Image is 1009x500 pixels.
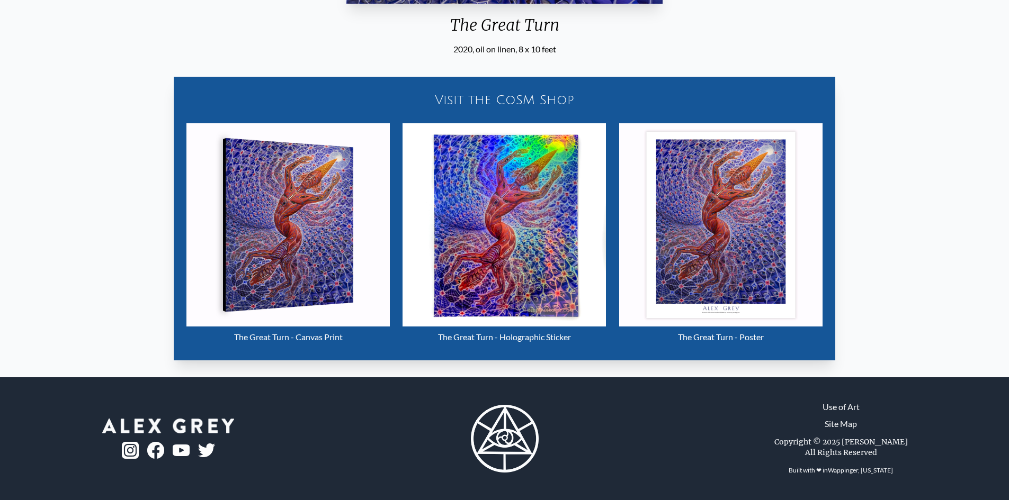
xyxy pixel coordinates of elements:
div: The Great Turn [342,15,666,43]
div: Built with ❤ in [784,462,897,479]
img: ig-logo.png [122,442,139,459]
div: All Rights Reserved [805,447,877,458]
div: The Great Turn - Canvas Print [186,326,390,348]
img: youtube-logo.png [173,444,190,457]
img: The Great Turn - Poster [619,123,823,326]
img: The Great Turn - Canvas Print [186,123,390,326]
img: The Great Turn - Holographic Sticker [403,123,606,326]
div: 2020, oil on linen, 8 x 10 feet [342,43,666,56]
div: Copyright © 2025 [PERSON_NAME] [774,437,908,447]
a: Visit the CoSM Shop [180,83,829,117]
a: Wappinger, [US_STATE] [828,466,893,474]
div: The Great Turn - Holographic Sticker [403,326,606,348]
img: twitter-logo.png [198,443,215,457]
div: The Great Turn - Poster [619,326,823,348]
img: fb-logo.png [147,442,164,459]
a: Site Map [825,417,857,430]
a: Use of Art [823,401,860,413]
a: The Great Turn - Canvas Print [186,123,390,348]
a: The Great Turn - Holographic Sticker [403,123,606,348]
a: The Great Turn - Poster [619,123,823,348]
